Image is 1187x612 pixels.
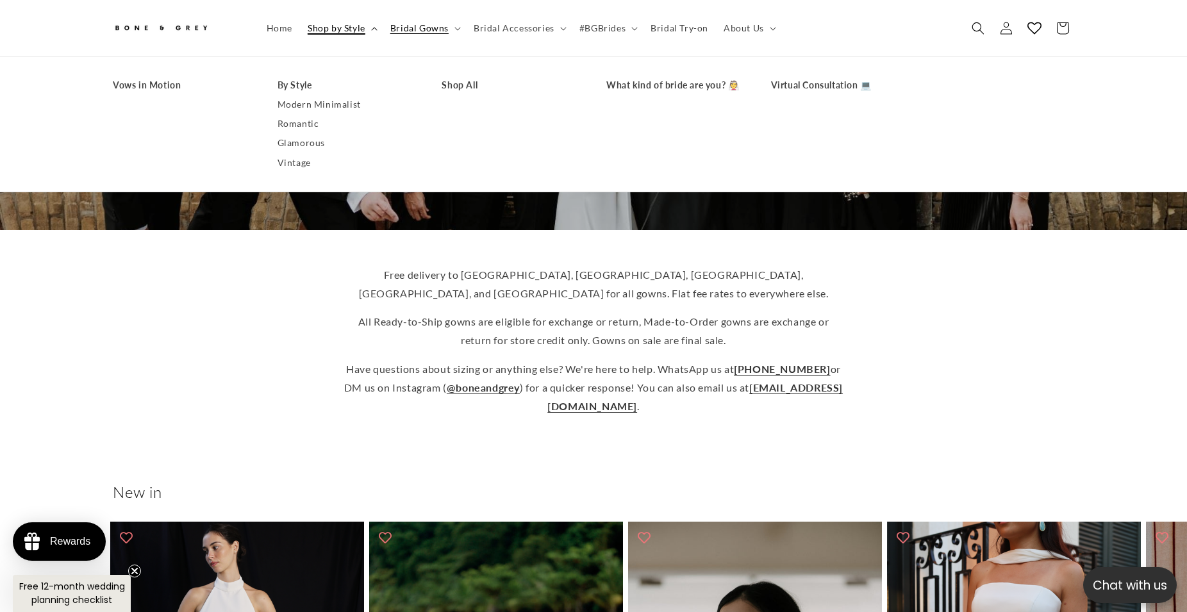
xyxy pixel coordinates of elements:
[113,482,1074,502] h2: New in
[651,22,708,34] span: Bridal Try-on
[1083,576,1177,595] p: Chat with us
[572,15,643,42] summary: #BGBrides
[771,76,910,95] a: Virtual Consultation 💻
[734,363,830,375] a: [PHONE_NUMBER]
[278,76,417,95] a: By Style
[964,14,992,42] summary: Search
[278,95,417,114] a: Modern Minimalist
[372,525,398,550] button: Add to wishlist
[724,22,764,34] span: About Us
[113,525,139,550] button: Add to wishlist
[1149,525,1175,550] button: Add to wishlist
[128,565,141,577] button: Close teaser
[267,22,292,34] span: Home
[259,15,300,42] a: Home
[1083,567,1177,603] button: Open chatbox
[278,134,417,153] a: Glamorous
[383,15,466,42] summary: Bridal Gowns
[19,580,125,606] span: Free 12-month wedding planning checklist
[50,536,90,547] div: Rewards
[300,15,383,42] summary: Shop by Style
[631,525,657,550] button: Add to wishlist
[113,18,209,39] img: Bone and Grey Bridal
[344,313,843,350] p: All Ready-to-Ship gowns are eligible for exchange or return, Made-to-Order gowns are exchange or ...
[278,153,417,172] a: Vintage
[108,13,246,44] a: Bone and Grey Bridal
[278,114,417,133] a: Romantic
[344,360,843,415] p: Have questions about sizing or anything else? We're here to help. WhatsApp us at or DM us on Inst...
[474,22,554,34] span: Bridal Accessories
[113,76,252,95] a: Vows in Motion
[890,525,916,550] button: Add to wishlist
[308,22,365,34] span: Shop by Style
[442,76,581,95] a: Shop All
[579,22,626,34] span: #BGBrides
[344,266,843,303] p: Free delivery to [GEOGRAPHIC_DATA], [GEOGRAPHIC_DATA], [GEOGRAPHIC_DATA], [GEOGRAPHIC_DATA], and ...
[643,15,716,42] a: Bridal Try-on
[716,15,781,42] summary: About Us
[13,575,131,612] div: Free 12-month wedding planning checklistClose teaser
[606,76,745,95] a: What kind of bride are you? 👰
[390,22,449,34] span: Bridal Gowns
[466,15,572,42] summary: Bridal Accessories
[547,381,843,412] a: [EMAIL_ADDRESS][DOMAIN_NAME]
[447,381,520,393] a: @boneandgrey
